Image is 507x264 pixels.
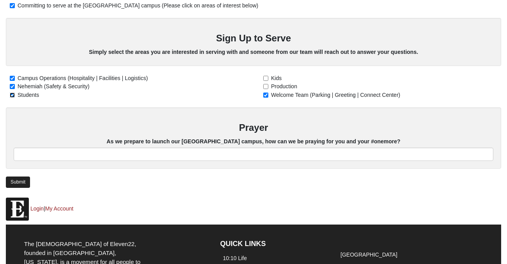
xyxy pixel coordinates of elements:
[10,84,15,89] input: Nehemiah (Safety & Security)
[271,92,400,98] span: Welcome Team (Parking | Greeting | Connect Center)
[14,33,493,44] h3: Sign Up to Serve
[18,2,258,9] span: Committing to serve at the [GEOGRAPHIC_DATA] campus (Please click on areas of interest below)
[263,76,268,81] input: Kids
[263,84,268,89] input: Production
[10,93,15,98] input: Students
[10,3,15,8] input: Committing to serve at the [GEOGRAPHIC_DATA] campus (Please click on areas of interest below)
[263,93,268,98] input: Welcome Team (Parking | Greeting | Connect Center)
[6,198,29,221] img: Eleven22 logo
[18,92,39,98] span: Students
[14,138,493,145] h5: As we prepare to launch our [GEOGRAPHIC_DATA] campus, how can we be praying for you and your #one...
[6,177,30,188] a: Submit
[223,255,247,261] a: 10:10 Life
[14,122,493,134] h3: Prayer
[271,83,297,89] span: Production
[6,198,501,221] p: |
[14,49,493,55] h5: Simply select the areas you are interested in serving with and someone from our team will reach o...
[10,76,15,81] input: Campus Operations (Hospitality | Facilities | Logistics)
[271,75,282,81] span: Kids
[18,83,89,89] span: Nehemiah (Safety & Security)
[45,205,73,212] a: My Account
[30,205,44,212] a: Login
[340,252,397,258] a: [GEOGRAPHIC_DATA]
[220,240,326,248] h4: QUICK LINKS
[18,75,148,81] span: Campus Operations (Hospitality | Facilities | Logistics)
